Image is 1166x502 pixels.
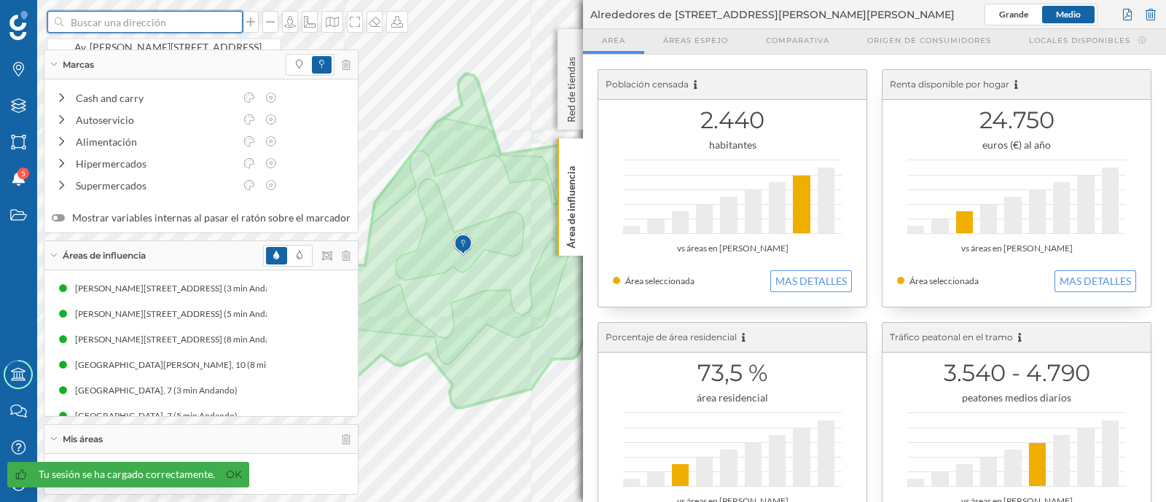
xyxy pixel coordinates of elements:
div: peatones medios diarios [897,391,1136,405]
span: Medio [1056,9,1081,20]
span: Area [602,35,625,46]
div: [GEOGRAPHIC_DATA][PERSON_NAME], 10 (8 min Andando) [75,358,318,372]
p: Área de influencia [564,160,579,248]
div: [GEOGRAPHIC_DATA], 7 (3 min Andando) [75,383,245,398]
span: 5 [21,166,26,181]
div: [PERSON_NAME][STREET_ADDRESS] (3 min Andando) [75,281,295,296]
span: Locales disponibles [1029,35,1130,46]
span: Área seleccionada [625,275,694,286]
div: habitantes [613,138,852,152]
span: Grande [999,9,1028,20]
h1: 73,5 % [613,359,852,387]
span: Marcas [63,58,94,71]
span: Origen de consumidores [867,35,991,46]
span: Áreas de influencia [63,249,146,262]
span: Alrededores de [STREET_ADDRESS][PERSON_NAME][PERSON_NAME] [590,7,955,22]
div: Renta disponible por hogar [883,70,1151,100]
img: Marker [454,230,472,259]
div: Hipermercados [76,156,235,171]
div: euros (€) al año [897,138,1136,152]
span: Área seleccionada [909,275,979,286]
div: [GEOGRAPHIC_DATA], 7 (5 min Andando) [75,409,245,423]
p: Red de tiendas [564,51,579,122]
div: Porcentaje de área residencial [598,323,866,353]
div: vs áreas en [PERSON_NAME] [897,241,1136,256]
div: [PERSON_NAME][STREET_ADDRESS] (5 min Andando) [75,307,295,321]
img: Geoblink Logo [9,11,28,40]
label: Mostrar variables internas al pasar el ratón sobre el marcador [52,211,351,225]
div: Autoservicio [76,112,235,128]
div: Tráfico peatonal en el tramo [883,323,1151,353]
span: Soporte [29,10,81,23]
div: Tu sesión se ha cargado correctamente. [39,467,215,482]
a: Ok [222,466,246,483]
span: Mis áreas [63,433,103,446]
div: Cash and carry [76,90,235,106]
button: MAS DETALLES [770,270,852,292]
div: Alimentación [76,134,235,149]
h1: 24.750 [897,106,1136,134]
div: [PERSON_NAME][STREET_ADDRESS] (8 min Andando) [75,332,295,347]
h1: 3.540 - 4.790 [897,359,1136,387]
span: Áreas espejo [663,35,728,46]
span: Av. [PERSON_NAME][STREET_ADDRESS][PERSON_NAME] [74,40,273,69]
div: área residencial [613,391,852,405]
button: MAS DETALLES [1055,270,1136,292]
h1: 2.440 [613,106,852,134]
span: Comparativa [766,35,829,46]
div: vs áreas en [PERSON_NAME] [613,241,852,256]
div: Supermercados [76,178,235,193]
div: Población censada [598,70,866,100]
